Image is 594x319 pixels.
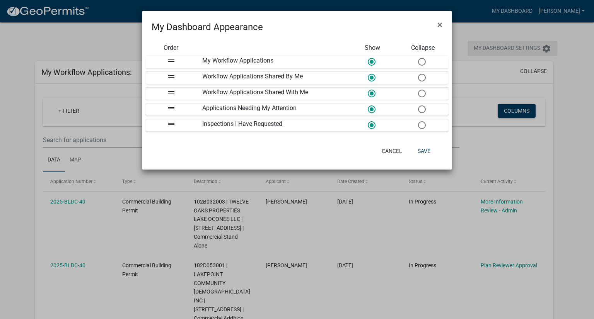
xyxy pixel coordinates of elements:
span: × [437,19,442,30]
div: Order [146,43,196,53]
div: My Workflow Applications [196,56,347,68]
h4: My Dashboard Appearance [152,20,263,34]
div: Show [347,43,398,53]
button: Close [431,14,449,36]
i: drag_handle [167,104,176,113]
div: Collapse [398,43,448,53]
i: drag_handle [167,72,176,81]
i: drag_handle [167,119,176,129]
div: Applications Needing My Attention [196,104,347,115]
div: Workflow Applications Shared With Me [196,88,347,100]
div: Workflow Applications Shared By Me [196,72,347,84]
button: Cancel [376,144,408,158]
button: Save [411,144,437,158]
i: drag_handle [167,88,176,97]
div: Inspections I Have Requested [196,119,347,131]
i: drag_handle [167,56,176,65]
